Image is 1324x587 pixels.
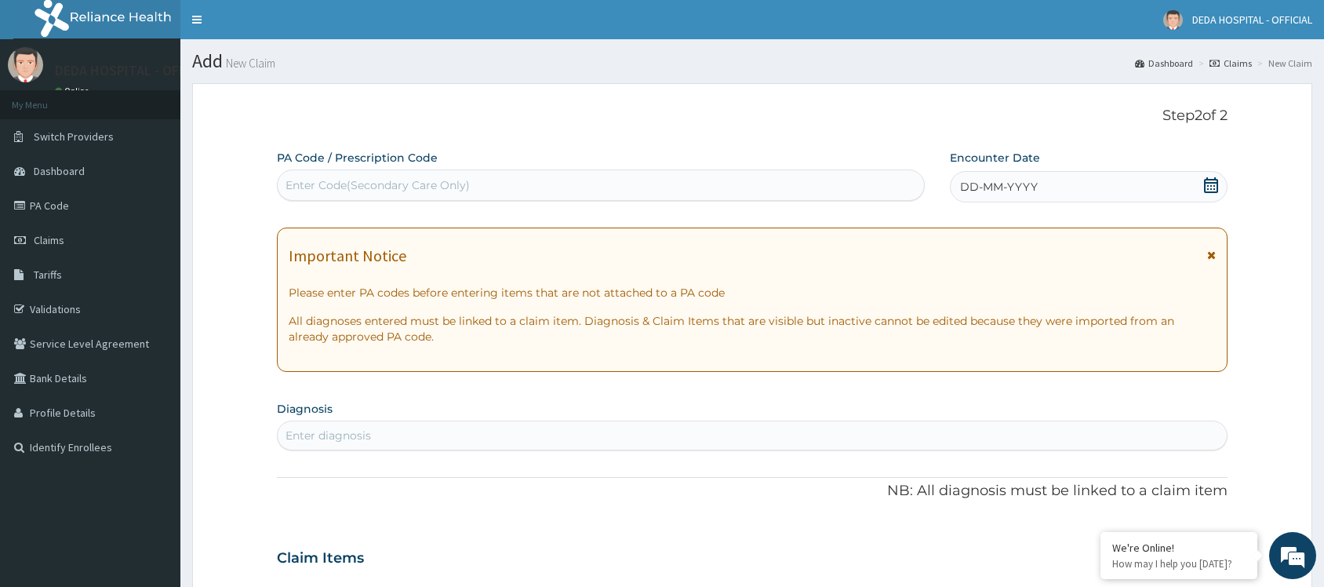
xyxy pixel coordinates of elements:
[289,285,1216,301] p: Please enter PA codes before entering items that are not attached to a PA code
[1163,10,1183,30] img: User Image
[950,150,1040,166] label: Encounter Date
[277,108,1228,125] p: Step 2 of 2
[1135,57,1193,70] a: Dashboard
[1112,541,1246,555] div: We're Online!
[55,86,93,97] a: Online
[289,247,406,264] h1: Important Notice
[34,233,64,247] span: Claims
[286,428,371,443] div: Enter diagnosis
[223,57,275,69] small: New Claim
[55,64,216,78] p: DEDA HOSPITAL - OFFICIAL
[192,51,1312,71] h1: Add
[277,150,438,166] label: PA Code / Prescription Code
[277,401,333,417] label: Diagnosis
[289,313,1216,345] p: All diagnoses entered must be linked to a claim item. Diagnosis & Claim Items that are visible bu...
[1253,57,1312,70] li: New Claim
[277,550,364,567] h3: Claim Items
[8,47,43,82] img: User Image
[277,481,1228,501] p: NB: All diagnosis must be linked to a claim item
[1209,57,1252,70] a: Claims
[34,268,62,282] span: Tariffs
[286,177,470,193] div: Enter Code(Secondary Care Only)
[34,164,85,178] span: Dashboard
[960,179,1038,195] span: DD-MM-YYYY
[1112,557,1246,571] p: How may I help you today?
[1192,13,1312,27] span: DEDA HOSPITAL - OFFICIAL
[34,129,114,144] span: Switch Providers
